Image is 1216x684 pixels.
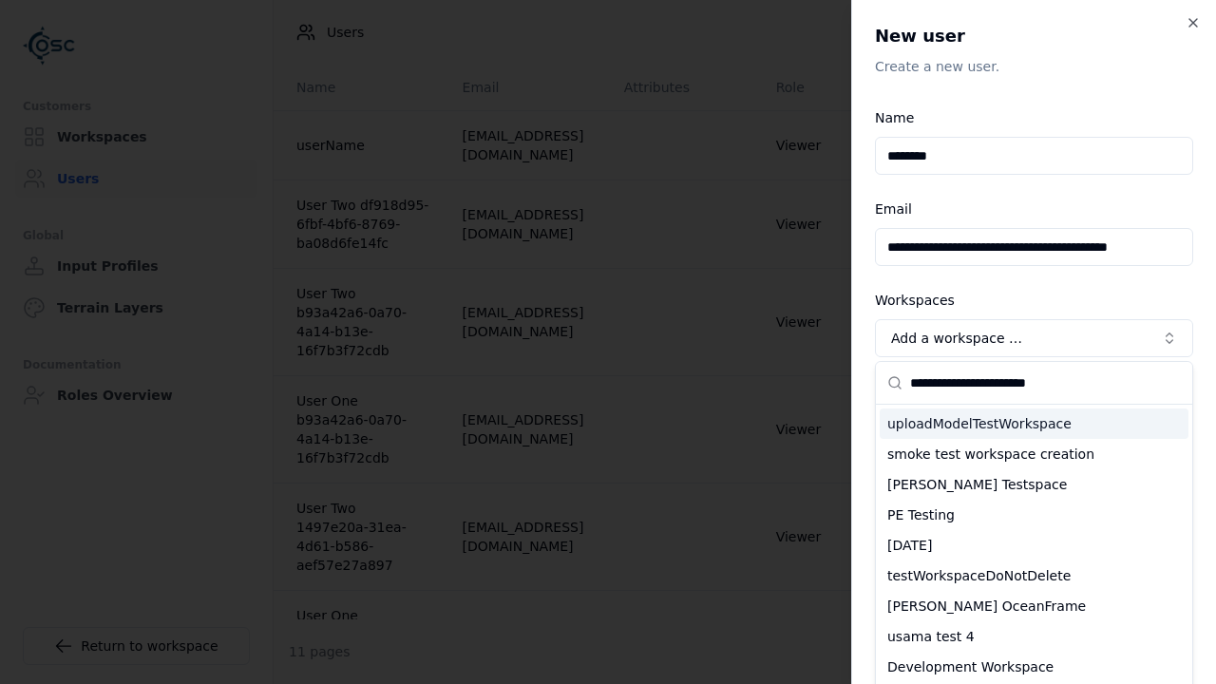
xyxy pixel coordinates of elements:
[880,408,1188,439] div: uploadModelTestWorkspace
[880,439,1188,469] div: smoke test workspace creation
[880,560,1188,591] div: testWorkspaceDoNotDelete
[880,530,1188,560] div: [DATE]
[880,652,1188,682] div: Development Workspace
[880,469,1188,500] div: [PERSON_NAME] Testspace
[880,591,1188,621] div: [PERSON_NAME] OceanFrame
[880,500,1188,530] div: PE Testing
[880,621,1188,652] div: usama test 4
